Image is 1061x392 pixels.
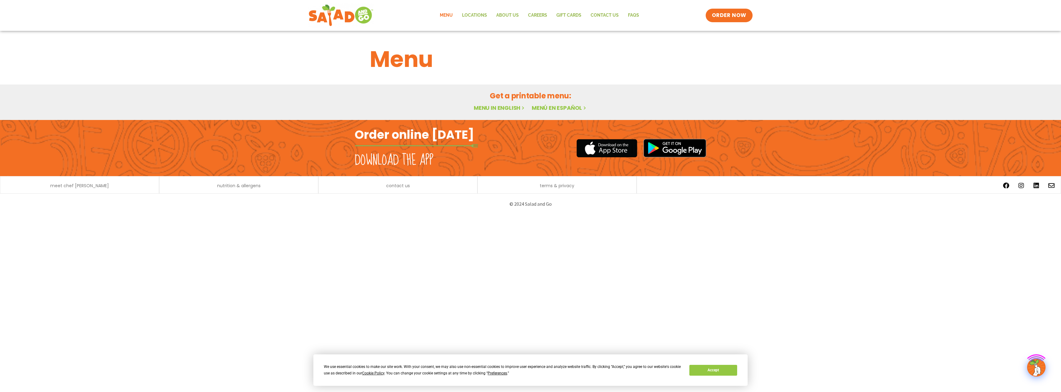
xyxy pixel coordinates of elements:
[386,184,410,188] a: contact us
[492,8,523,23] a: About Us
[217,184,261,188] a: nutrition & allergens
[355,152,433,169] h2: Download the app
[457,8,492,23] a: Locations
[643,139,706,157] img: google_play
[474,104,526,112] a: Menu in English
[523,8,552,23] a: Careers
[552,8,586,23] a: GIFT CARDS
[308,3,374,28] img: new-SAG-logo-768×292
[689,365,737,376] button: Accept
[623,8,644,23] a: FAQs
[324,364,682,377] div: We use essential cookies to make our site work. With your consent, we may also use non-essential ...
[586,8,623,23] a: Contact Us
[355,144,478,147] img: fork
[358,200,703,208] p: © 2024 Salad and Go
[540,184,574,188] a: terms & privacy
[576,138,637,158] img: appstore
[313,354,748,386] div: Cookie Consent Prompt
[435,8,457,23] a: Menu
[532,104,587,112] a: Menú en español
[355,127,474,142] h2: Order online [DATE]
[370,90,691,101] h2: Get a printable menu:
[712,12,746,19] span: ORDER NOW
[50,184,109,188] a: meet chef [PERSON_NAME]
[706,9,753,22] a: ORDER NOW
[370,43,691,76] h1: Menu
[488,371,507,375] span: Preferences
[435,8,644,23] nav: Menu
[362,371,384,375] span: Cookie Policy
